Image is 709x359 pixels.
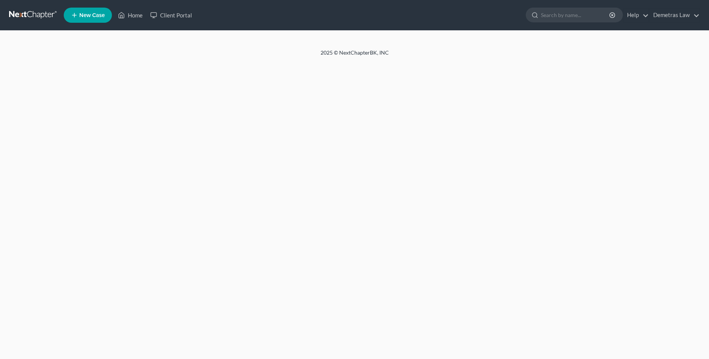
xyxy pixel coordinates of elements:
[649,8,700,22] a: Demetras Law
[623,8,649,22] a: Help
[541,8,610,22] input: Search by name...
[146,8,196,22] a: Client Portal
[138,49,571,63] div: 2025 © NextChapterBK, INC
[114,8,146,22] a: Home
[79,13,105,18] span: New Case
